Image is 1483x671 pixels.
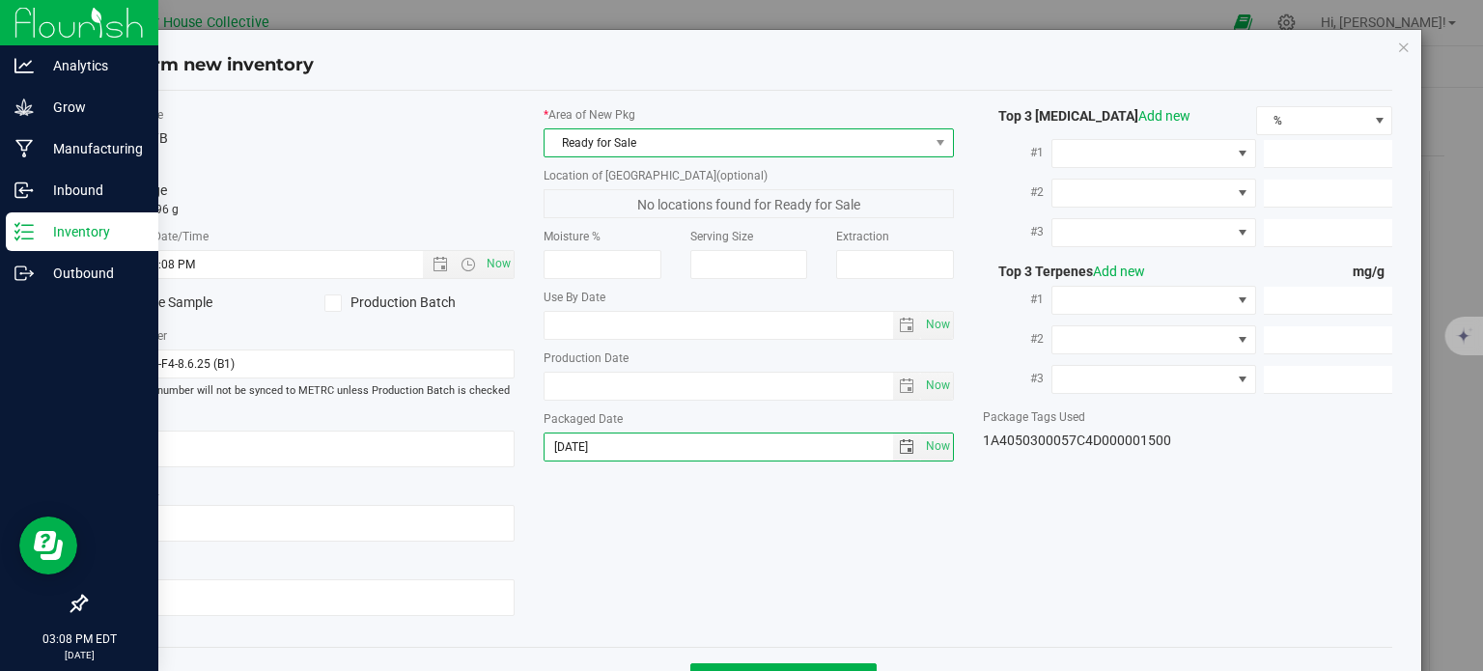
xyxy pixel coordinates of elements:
a: Add new [1093,264,1145,279]
p: totaling 396 g [105,201,516,218]
p: Inventory [34,220,150,243]
inline-svg: Grow [14,98,34,117]
span: select [921,373,953,400]
p: [DATE] [9,648,150,662]
label: Packaged Date [544,410,954,428]
label: Package Tags Used [983,408,1393,426]
span: (optional) [716,169,768,182]
span: select [893,433,921,461]
label: Production Date [544,349,954,367]
span: Top 3 Terpenes [983,264,1145,279]
label: Serving Size [690,228,808,245]
label: #2 [983,322,1051,356]
label: Use By Date [544,289,954,306]
span: Lot number will not be synced to METRC unless Production Batch is checked [105,383,516,400]
label: #1 [983,282,1051,317]
inline-svg: Inbound [14,181,34,200]
label: #1 [983,135,1051,170]
label: Ref Field 2 [105,483,516,500]
span: NO DATA FOUND [1051,286,1256,315]
label: #3 [983,214,1051,249]
span: Set Current date [483,250,516,278]
label: Lot Number [105,327,516,345]
label: #3 [983,361,1051,396]
span: Set Current date [921,433,954,461]
span: select [921,312,953,339]
p: Manufacturing [34,137,150,160]
p: Inbound [34,179,150,202]
p: Analytics [34,54,150,77]
span: NO DATA FOUND [1051,179,1256,208]
h4: Confirm new inventory [105,53,314,78]
span: NO DATA FOUND [1051,325,1256,354]
span: NO DATA FOUND [1051,365,1256,394]
span: % [1257,107,1368,134]
span: Open the time view [452,257,485,272]
label: Moisture % [544,228,661,245]
span: NO DATA FOUND [1051,218,1256,247]
label: Trade Sample [105,293,295,313]
label: #2 [983,175,1051,210]
label: Location of [GEOGRAPHIC_DATA] [544,167,954,184]
span: select [893,312,921,339]
inline-svg: Analytics [14,56,34,75]
span: Set Current date [921,372,954,400]
div: GMO - F/B [105,128,516,149]
label: Extraction [836,228,954,245]
span: mg/g [1353,264,1392,279]
label: Total Qty [105,158,516,176]
p: Outbound [34,262,150,285]
span: NO DATA FOUND [1051,139,1256,168]
inline-svg: Outbound [14,264,34,283]
inline-svg: Manufacturing [14,139,34,158]
iframe: Resource center [19,517,77,574]
span: Open the date view [424,257,457,272]
a: Add new [1138,108,1190,124]
label: Production Batch [324,293,515,313]
div: 1A4050300057C4D000001500 [983,431,1393,451]
label: Item Name [105,106,516,124]
label: Ref Field 3 [105,557,516,574]
span: Set Current date [921,311,954,339]
span: select [893,373,921,400]
span: No locations found for Ready for Sale [544,189,954,218]
label: Area of New Pkg [544,106,954,124]
span: select [921,433,953,461]
inline-svg: Inventory [14,222,34,241]
span: Top 3 [MEDICAL_DATA] [983,108,1190,124]
span: Ready for Sale [545,129,929,156]
p: Grow [34,96,150,119]
label: Ref Field 1 [105,408,516,426]
label: Created Date/Time [105,228,516,245]
p: 03:08 PM EDT [9,630,150,648]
